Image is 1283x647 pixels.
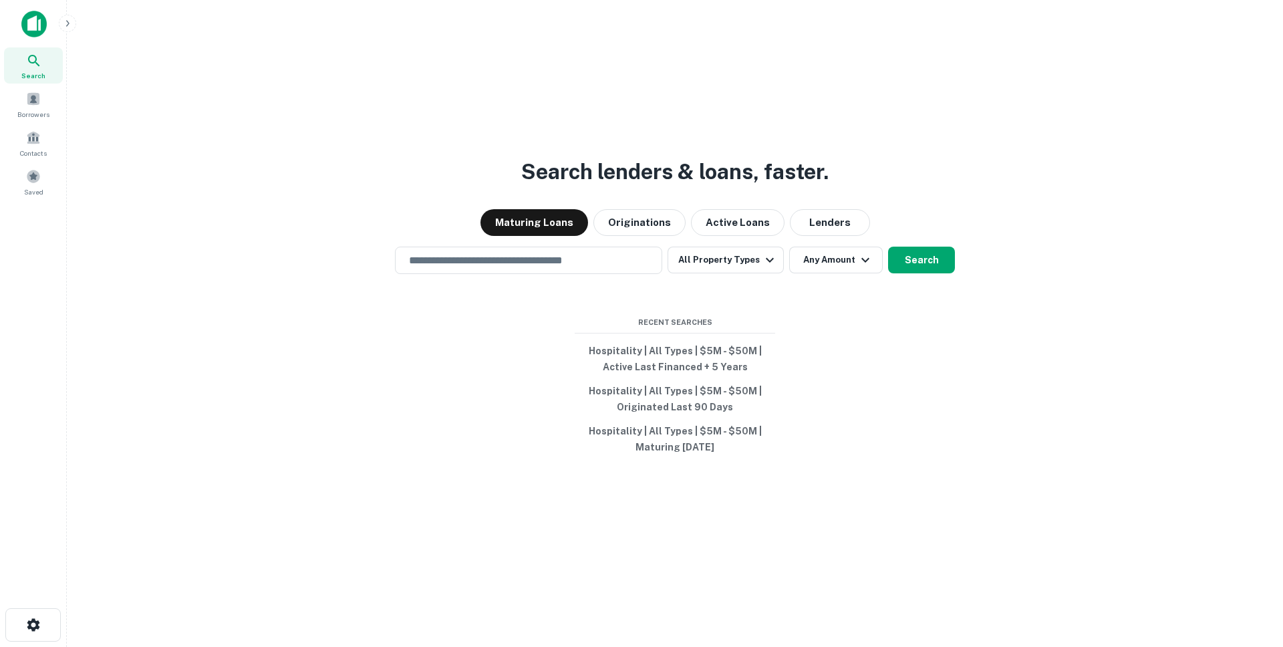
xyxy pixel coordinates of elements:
span: Contacts [20,148,47,158]
a: Borrowers [4,86,63,122]
button: Originations [593,209,686,236]
a: Search [4,47,63,84]
button: Active Loans [691,209,785,236]
span: Saved [24,186,43,197]
span: Recent Searches [575,317,775,328]
button: Hospitality | All Types | $5M - $50M | Originated Last 90 Days [575,379,775,419]
span: Search [21,70,45,81]
button: Hospitality | All Types | $5M - $50M | Active Last Financed + 5 Years [575,339,775,379]
iframe: Chat Widget [1216,540,1283,604]
button: All Property Types [668,247,784,273]
button: Any Amount [789,247,883,273]
h3: Search lenders & loans, faster. [521,156,829,188]
img: capitalize-icon.png [21,11,47,37]
button: Hospitality | All Types | $5M - $50M | Maturing [DATE] [575,419,775,459]
span: Borrowers [17,109,49,120]
button: Maturing Loans [480,209,588,236]
button: Lenders [790,209,870,236]
button: Search [888,247,955,273]
a: Contacts [4,125,63,161]
a: Saved [4,164,63,200]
